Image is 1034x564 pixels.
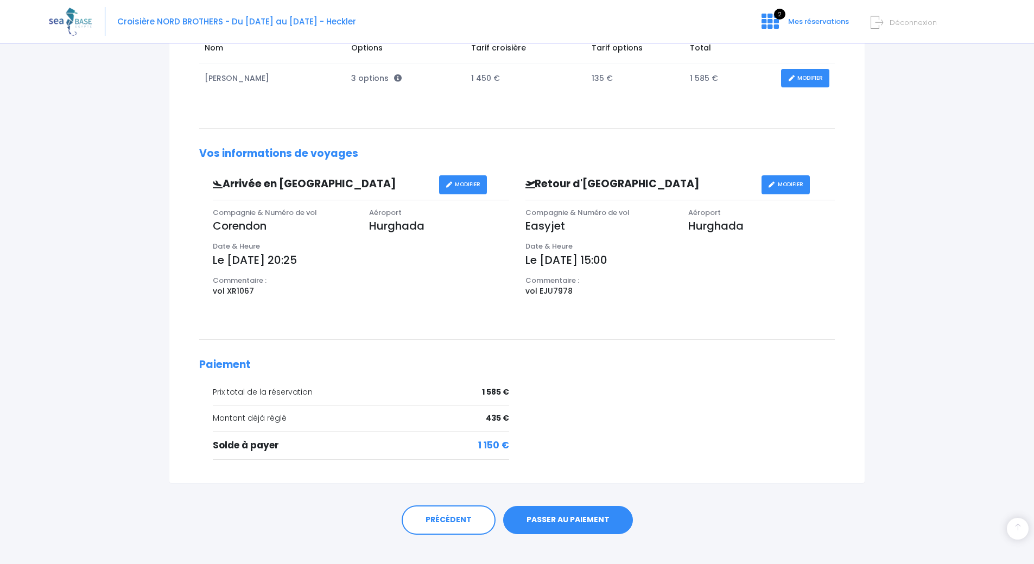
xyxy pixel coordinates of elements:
h3: Arrivée en [GEOGRAPHIC_DATA] [205,178,439,191]
td: [PERSON_NAME] [199,64,346,93]
span: Compagnie & Numéro de vol [213,207,317,218]
span: Commentaire : [525,275,579,286]
span: Date & Heure [525,241,573,251]
p: vol EJU7978 [525,286,835,297]
p: Le [DATE] 15:00 [525,252,835,268]
span: Date & Heure [213,241,260,251]
td: Tarif croisière [466,37,586,63]
p: Easyjet [525,218,672,234]
a: PASSER AU PAIEMENT [503,506,633,534]
td: 135 € [586,64,684,93]
div: Solde à payer [213,439,509,453]
a: 2 Mes réservations [753,20,855,30]
p: Hurghada [369,218,509,234]
a: PRÉCÉDENT [402,505,496,535]
td: Options [346,37,466,63]
a: MODIFIER [439,175,487,194]
span: 435 € [486,413,509,424]
span: 3 options [351,73,402,84]
span: Mes réservations [788,16,849,27]
span: Commentaire : [213,275,267,286]
a: MODIFIER [781,69,829,88]
p: Corendon [213,218,353,234]
span: Aéroport [369,207,402,218]
div: Prix total de la réservation [213,386,509,398]
td: 1 585 € [684,64,776,93]
p: Hurghada [688,218,835,234]
a: MODIFIER [762,175,810,194]
td: Total [684,37,776,63]
td: Tarif options [586,37,684,63]
h2: Paiement [199,359,835,371]
span: Déconnexion [890,17,937,28]
span: Aéroport [688,207,721,218]
span: Compagnie & Numéro de vol [525,207,630,218]
span: Croisière NORD BROTHERS - Du [DATE] au [DATE] - Heckler [117,16,356,27]
td: Nom [199,37,346,63]
div: Montant déjà réglé [213,413,509,424]
span: 1 585 € [482,386,509,398]
td: 1 450 € [466,64,586,93]
p: Le [DATE] 20:25 [213,252,509,268]
span: 2 [774,9,785,20]
span: 1 150 € [478,439,509,453]
p: vol XR1067 [213,286,509,297]
h3: Retour d'[GEOGRAPHIC_DATA] [517,178,762,191]
h2: Vos informations de voyages [199,148,835,160]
